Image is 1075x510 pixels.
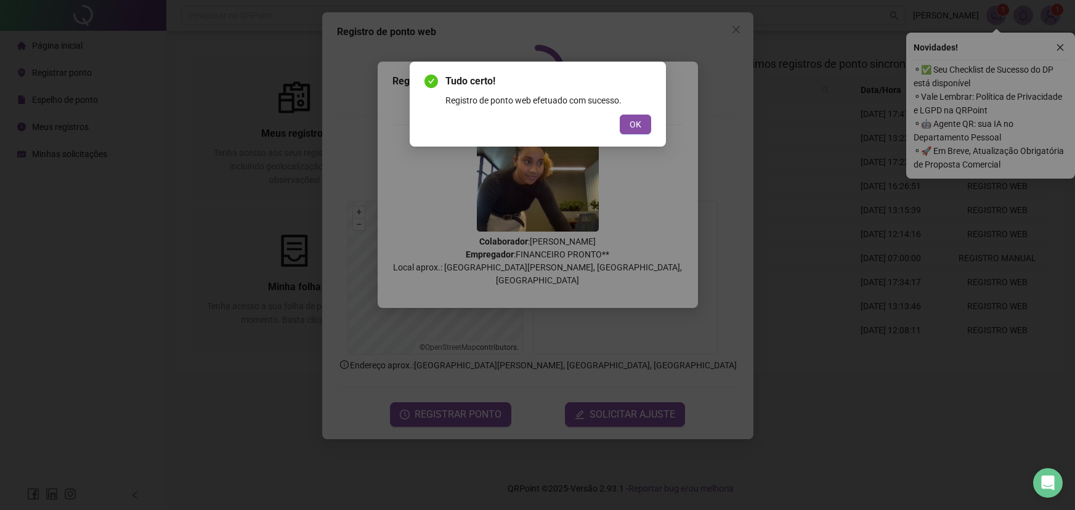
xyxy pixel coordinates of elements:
[1033,468,1063,498] div: Open Intercom Messenger
[620,115,651,134] button: OK
[445,74,651,89] span: Tudo certo!
[630,118,641,131] span: OK
[445,94,651,107] div: Registro de ponto web efetuado com sucesso.
[424,75,438,88] span: check-circle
